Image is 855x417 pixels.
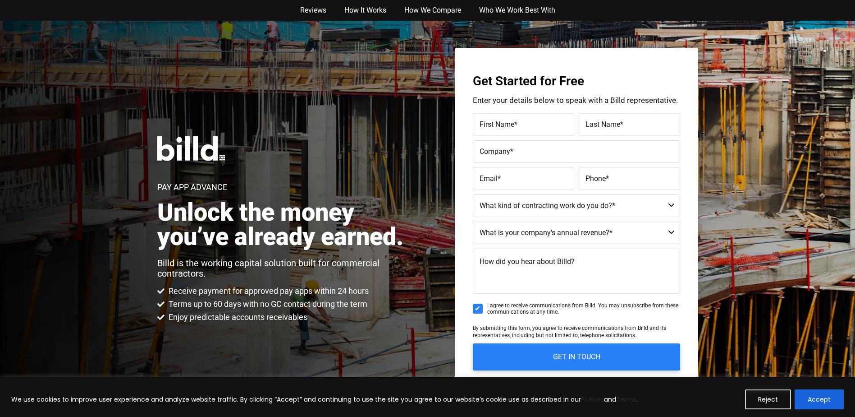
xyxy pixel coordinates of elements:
[745,389,791,409] button: Reject
[585,174,606,183] span: Phone
[473,325,666,338] span: By submitting this form, you agree to receive communications from Billd and its representatives, ...
[616,395,636,404] a: Terms
[585,120,620,129] span: Last Name
[166,299,367,310] span: Terms up to 60 days with no GC contact during the term
[480,147,510,156] span: Company
[473,75,680,88] h3: Get Started for Free
[473,343,680,371] input: GET IN TOUCH
[157,258,413,279] p: Billd is the working capital solution built for commercial contractors.
[166,312,307,323] span: Enjoy predictable accounts receivables
[480,174,498,183] span: Email
[480,120,514,129] span: First Name
[166,286,369,297] span: Receive payment for approved pay apps within 24 hours
[473,97,680,104] p: Enter your details below to speak with a Billd representative.
[11,394,638,405] p: We use cookies to improve user experience and analyze website traffic. By clicking “Accept” and c...
[157,183,227,191] h1: Pay App Advance
[795,389,844,409] button: Accept
[157,200,413,249] h2: Unlock the money you’ve already earned.
[473,304,483,314] input: I agree to receive communications from Billd. You may unsubscribe from these communications at an...
[581,395,604,404] a: Policies
[487,302,680,315] span: I agree to receive communications from Billd. You may unsubscribe from these communications at an...
[480,257,575,266] span: How did you hear about Billd?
